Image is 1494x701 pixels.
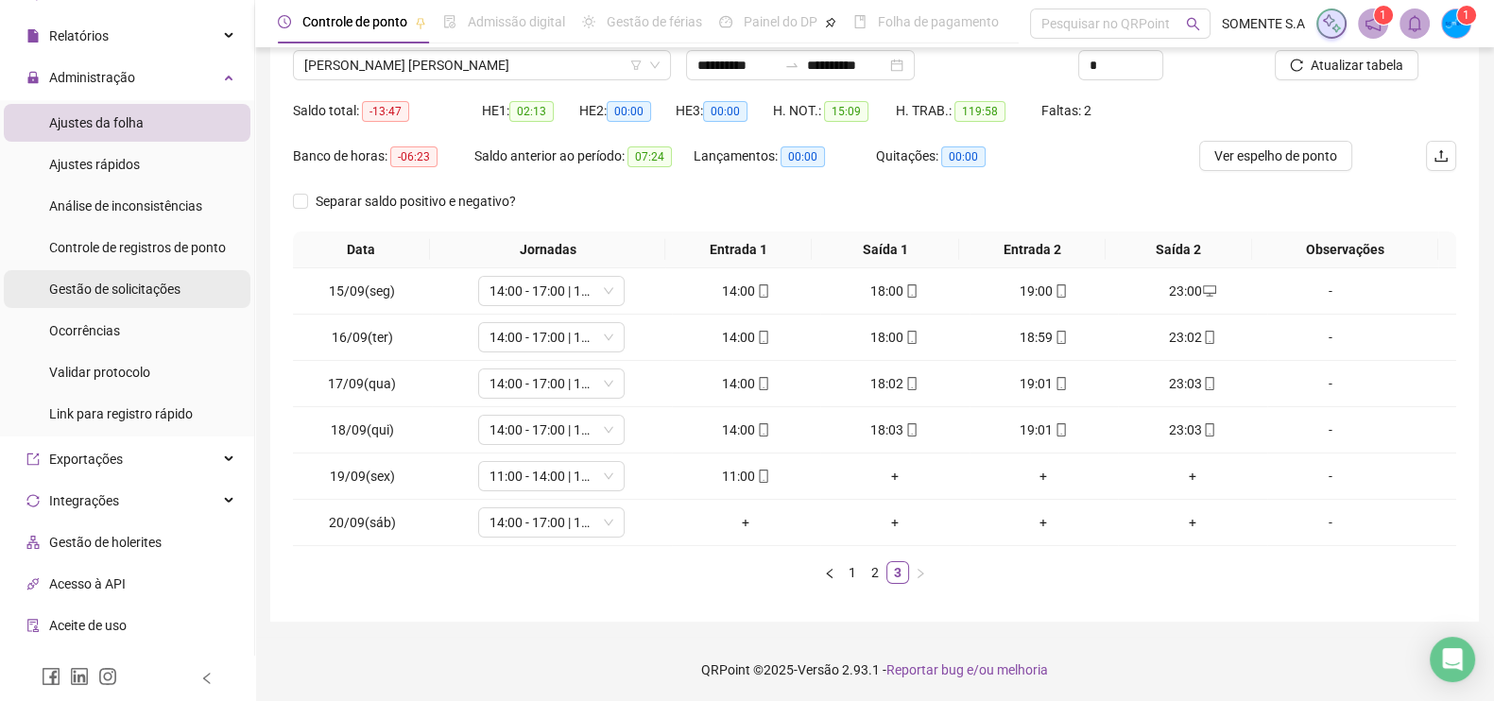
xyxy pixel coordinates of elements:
[26,71,40,84] span: lock
[679,466,814,487] div: 11:00
[49,493,119,508] span: Integrações
[1125,419,1260,440] div: 23:03
[1222,13,1305,34] span: SOMENTE S.A
[959,231,1106,268] th: Entrada 2
[1125,466,1260,487] div: +
[302,14,407,29] span: Controle de ponto
[755,423,770,436] span: mobile
[70,667,89,686] span: linkedin
[1275,512,1386,533] div: -
[977,281,1111,301] div: 19:00
[293,100,482,122] div: Saldo total:
[330,469,395,484] span: 19/09(sex)
[293,231,430,268] th: Data
[896,100,1041,122] div: H. TRAB.:
[1199,141,1352,171] button: Ver espelho de ponto
[49,157,140,172] span: Ajustes rápidos
[49,240,226,255] span: Controle de registros de ponto
[977,466,1111,487] div: +
[903,423,919,436] span: mobile
[328,376,396,391] span: 17/09(qua)
[781,146,825,167] span: 00:00
[1201,284,1216,298] span: desktop
[49,28,109,43] span: Relatórios
[784,58,799,73] span: to
[1201,423,1216,436] span: mobile
[676,100,773,122] div: HE 3:
[98,667,117,686] span: instagram
[1290,59,1303,72] span: reload
[1463,9,1469,22] span: 1
[630,60,642,71] span: filter
[886,561,909,584] li: 3
[1260,239,1431,260] span: Observações
[828,327,962,348] div: 18:00
[482,100,579,122] div: HE 1:
[679,281,814,301] div: 14:00
[1275,50,1418,80] button: Atualizar tabela
[26,29,40,43] span: file
[1125,512,1260,533] div: +
[1442,9,1470,38] img: 50881
[362,101,409,122] span: -13:47
[864,561,886,584] li: 2
[49,198,202,214] span: Análise de inconsistências
[828,466,962,487] div: +
[474,145,694,167] div: Saldo anterior ao período:
[579,100,677,122] div: HE 2:
[1275,373,1386,394] div: -
[703,101,747,122] span: 00:00
[828,281,962,301] div: 18:00
[977,373,1111,394] div: 19:01
[784,58,799,73] span: swap-right
[828,373,962,394] div: 18:02
[42,667,60,686] span: facebook
[1457,6,1476,25] sup: Atualize o seu contato no menu Meus Dados
[603,517,614,528] span: down
[26,536,40,549] span: apartment
[603,424,614,436] span: down
[603,332,614,343] span: down
[679,327,814,348] div: 14:00
[293,145,474,167] div: Banco de horas:
[415,17,426,28] span: pushpin
[1125,327,1260,348] div: 23:02
[755,377,770,390] span: mobile
[430,231,666,268] th: Jornadas
[49,618,127,633] span: Aceite de uso
[903,284,919,298] span: mobile
[1275,327,1386,348] div: -
[679,512,814,533] div: +
[1275,466,1386,487] div: -
[903,331,919,344] span: mobile
[304,51,660,79] span: ISABELE KARINE SILVA NASCIMENTO
[824,568,835,579] span: left
[977,512,1111,533] div: +
[468,14,565,29] span: Admissão digital
[308,191,524,212] span: Separar saldo positivo e negativo?
[607,101,651,122] span: 00:00
[903,377,919,390] span: mobile
[443,15,456,28] span: file-done
[876,145,1022,167] div: Quitações:
[886,662,1048,677] span: Reportar bug e/ou melhoria
[49,452,123,467] span: Exportações
[812,231,958,268] th: Saída 1
[878,14,999,29] span: Folha de pagamento
[887,562,908,583] a: 3
[915,568,926,579] span: right
[26,494,40,507] span: sync
[627,146,672,167] span: 07:24
[694,145,875,167] div: Lançamentos:
[841,561,864,584] li: 1
[755,284,770,298] span: mobile
[49,282,180,297] span: Gestão de solicitações
[719,15,732,28] span: dashboard
[49,535,162,550] span: Gestão de holerites
[1053,423,1068,436] span: mobile
[1125,373,1260,394] div: 23:03
[1374,6,1393,25] sup: 1
[1053,284,1068,298] span: mobile
[853,15,867,28] span: book
[489,277,613,305] span: 14:00 - 17:00 | 18:00 - 23:00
